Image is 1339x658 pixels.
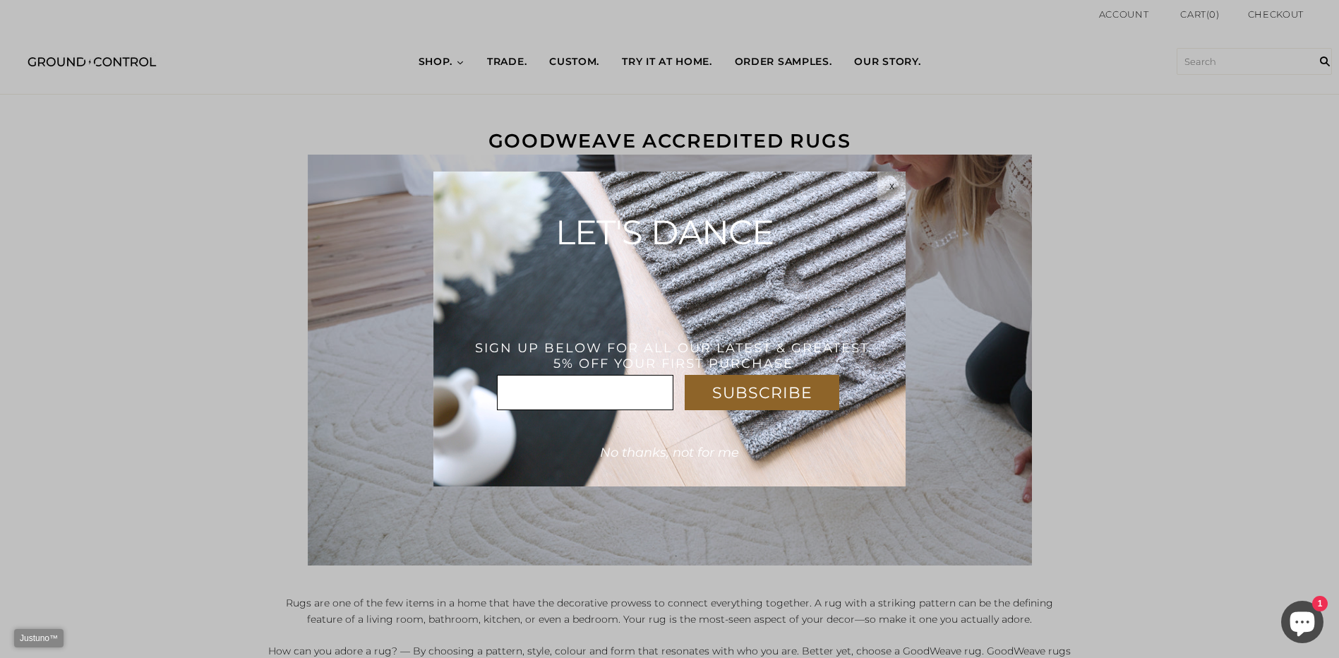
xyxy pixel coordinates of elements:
[576,438,764,467] div: No thanks, not for me
[497,375,673,410] input: Email Address
[877,172,906,200] div: x
[556,212,774,253] span: LET'S DANCE
[889,180,894,191] span: x
[14,629,64,647] a: Justuno™
[712,383,812,402] span: SUBSCRIBE
[1277,601,1328,647] inbox-online-store-chat: Shopify online store chat
[475,340,872,371] span: SIGN UP BELOW FOR ALL OUR LATEST & GREATEST. 5% OFF YOUR FIRST PURCHASE
[685,375,839,410] div: SUBSCRIBE
[600,445,739,460] span: No thanks, not for me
